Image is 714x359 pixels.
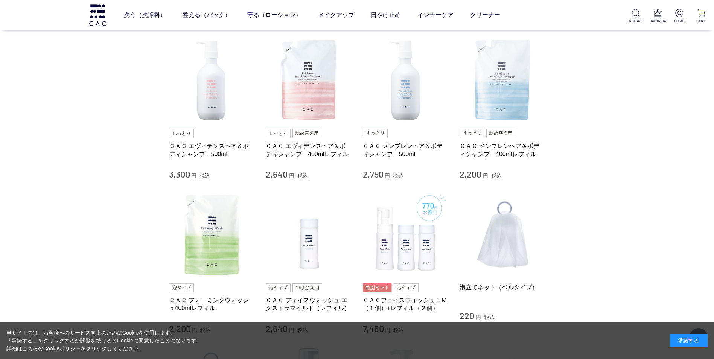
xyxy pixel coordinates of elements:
[460,142,545,158] a: ＣＡＣ メンブレンヘア＆ボディシャンプー400mlレフィル
[460,38,545,123] img: ＣＡＣ メンブレンヘア＆ボディシャンプー400mlレフィル
[483,173,488,179] span: 円
[124,5,166,26] a: 洗う（洗浄料）
[363,38,449,123] img: ＣＡＣ メンブレンヘア＆ボディシャンプー500ml
[199,173,210,179] span: 税込
[266,283,291,292] img: 泡タイプ
[672,9,686,24] a: LOGIN
[385,173,390,179] span: 円
[266,142,352,158] a: ＣＡＣ エヴィデンスヘア＆ボディシャンプー400mlレフィル
[460,192,545,277] img: 泡立てネット（ベルタイプ）
[363,296,449,312] a: ＣＡＣフェイスウォッシュＥＭ（１個）+レフィル（２個）
[183,5,231,26] a: 整える（パック）
[460,129,484,138] img: すっきり
[88,4,107,26] img: logo
[651,9,665,24] a: RANKING
[191,173,196,179] span: 円
[6,329,202,353] div: 当サイトでは、お客様へのサービス向上のためにCookieを使用します。 「承諾する」をクリックするか閲覧を続けるとCookieに同意したことになります。 詳細はこちらの をクリックしてください。
[672,18,686,24] p: LOGIN
[363,192,449,277] img: ＣＡＣフェイスウォッシュＥＭ（１個）+レフィル（２個）
[43,345,81,351] a: Cookieポリシー
[393,173,403,179] span: 税込
[266,38,352,123] img: ＣＡＣ エヴィデンスヘア＆ボディシャンプー400mlレフィル
[292,283,322,292] img: つけかえ用
[266,296,352,312] a: ＣＡＣ フェイスウォッシュ エクストラマイルド（レフィル）
[292,129,321,138] img: 詰め替え用
[651,18,665,24] p: RANKING
[629,18,643,24] p: SEARCH
[476,314,481,320] span: 円
[460,283,545,291] a: 泡立てネット（ベルタイプ）
[169,169,190,179] span: 3,300
[266,169,288,179] span: 2,640
[694,9,708,24] a: CART
[169,129,194,138] img: しっとり
[670,334,708,347] div: 承諾する
[247,5,301,26] a: 守る（ローション）
[297,173,308,179] span: 税込
[491,173,502,179] span: 税込
[169,38,255,123] img: ＣＡＣ エヴィデンスヘア＆ボディシャンプー500ml
[484,314,495,320] span: 税込
[486,129,515,138] img: 詰め替え用
[289,173,294,179] span: 円
[363,129,388,138] img: すっきり
[363,283,392,292] img: 特別セット
[460,169,481,179] span: 2,200
[417,5,454,26] a: インナーケア
[460,310,474,321] span: 220
[363,169,384,179] span: 2,750
[318,5,354,26] a: メイクアップ
[694,18,708,24] p: CART
[470,5,500,26] a: クリーナー
[169,296,255,312] a: ＣＡＣ フォーミングウォッシュ400mlレフィル
[169,283,194,292] img: 泡タイプ
[371,5,401,26] a: 日やけ止め
[363,142,449,158] a: ＣＡＣ メンブレンヘア＆ボディシャンプー500ml
[169,192,255,277] img: ＣＡＣ フォーミングウォッシュ400mlレフィル
[629,9,643,24] a: SEARCH
[266,192,352,277] img: ＣＡＣ フェイスウォッシュ エクストラマイルド（レフィル）
[266,129,291,138] img: しっとり
[169,142,255,158] a: ＣＡＣ エヴィデンスヘア＆ボディシャンプー500ml
[394,283,419,292] img: 泡タイプ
